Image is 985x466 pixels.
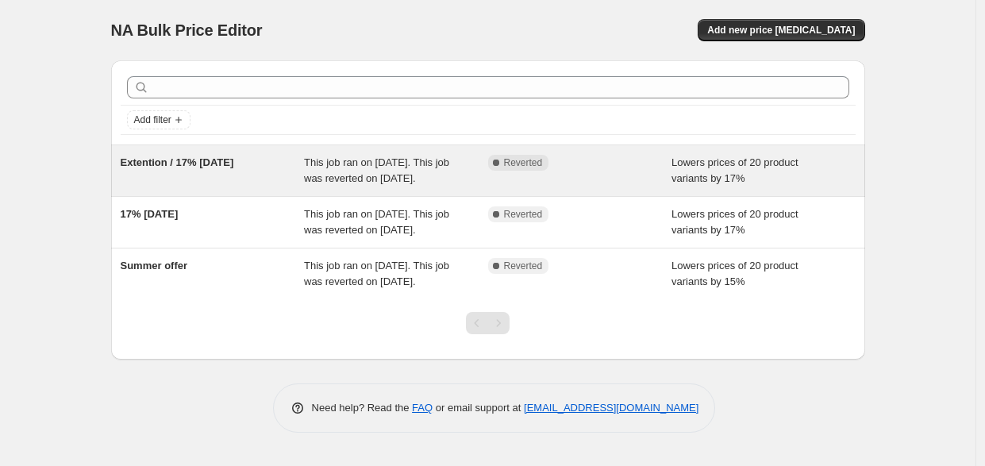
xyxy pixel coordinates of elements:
[134,114,171,126] span: Add filter
[504,260,543,272] span: Reverted
[312,402,413,414] span: Need help? Read the
[111,21,263,39] span: NA Bulk Price Editor
[671,260,798,287] span: Lowers prices of 20 product variants by 15%
[304,156,449,184] span: This job ran on [DATE]. This job was reverted on [DATE].
[504,208,543,221] span: Reverted
[304,260,449,287] span: This job ran on [DATE]. This job was reverted on [DATE].
[671,156,798,184] span: Lowers prices of 20 product variants by 17%
[121,156,234,168] span: Extention / 17% [DATE]
[698,19,864,41] button: Add new price [MEDICAL_DATA]
[127,110,190,129] button: Add filter
[121,208,179,220] span: 17% [DATE]
[433,402,524,414] span: or email support at
[466,312,510,334] nav: Pagination
[304,208,449,236] span: This job ran on [DATE]. This job was reverted on [DATE].
[524,402,698,414] a: [EMAIL_ADDRESS][DOMAIN_NAME]
[412,402,433,414] a: FAQ
[671,208,798,236] span: Lowers prices of 20 product variants by 17%
[707,24,855,37] span: Add new price [MEDICAL_DATA]
[121,260,188,272] span: Summer offer
[504,156,543,169] span: Reverted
